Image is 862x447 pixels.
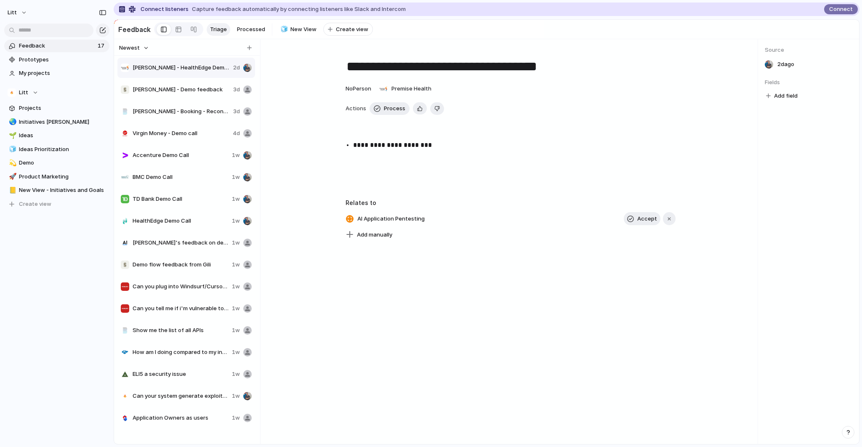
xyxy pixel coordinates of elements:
button: Process [370,102,410,115]
button: 🧊 [279,25,287,34]
span: 1w [232,261,240,269]
span: Feedback [19,42,95,50]
div: 🧊 [280,24,286,34]
span: Prototypes [19,56,106,64]
span: 2d ago [777,60,794,69]
button: 🚀 [8,173,16,181]
span: Litt [19,88,28,97]
div: 🚀Product Marketing [4,170,109,183]
button: Add field [765,90,799,101]
button: Litt [4,6,32,19]
span: New View - Initiatives and Goals [19,186,106,194]
span: Application Owners as users [133,414,229,422]
span: ELI5 a security issue [133,370,229,378]
span: Process [384,104,405,113]
span: Projects [19,104,106,112]
a: Prototypes [4,53,109,66]
span: 1w [232,414,240,422]
button: 💫 [8,159,16,167]
div: 🌏 [9,117,15,127]
div: 🧊Ideas Prioritization [4,143,109,156]
span: Virgin Money - Demo call [133,129,229,138]
span: [PERSON_NAME]'s feedback on demo [133,239,229,247]
button: 🌏 [8,118,16,126]
button: Add manually [343,229,396,241]
span: Accenture Demo Call [133,151,229,160]
span: 4d [233,129,240,138]
span: Create view [336,25,368,34]
button: Create view [323,23,373,36]
a: My projects [4,67,109,80]
span: AI Application Pentesting [355,213,427,225]
button: Litt [4,86,109,99]
span: 1w [232,392,240,400]
span: 3d [233,107,240,116]
span: Demo flow feedback from Gili [133,261,229,269]
span: Demo [19,159,106,167]
h3: Relates to [346,198,676,207]
button: 🧊 [8,145,16,154]
span: 1w [232,173,240,181]
a: 💫Demo [4,157,109,169]
span: [PERSON_NAME] - Demo feedback [133,85,230,94]
button: Accept [624,212,660,226]
button: Newest [118,43,150,53]
a: Processed [234,23,269,36]
span: 1w [232,348,240,357]
span: Accept [637,215,657,223]
span: 1w [232,370,240,378]
span: 1w [232,151,240,160]
span: 1w [232,326,240,335]
span: [PERSON_NAME] - HealthEdge Demo Call [133,64,230,72]
div: 🧊New View [276,23,320,36]
span: 1w [232,217,240,225]
span: 1w [232,195,240,203]
span: Triage [210,25,227,34]
div: 📒 [9,186,15,195]
span: TD Bank Demo Call [133,195,229,203]
span: Capture feedback automatically by connecting listeners like Slack and Intercom [192,5,406,13]
span: Can your system generate exploits to CVEs without pocs? [133,392,229,400]
span: Connect listeners [141,5,189,13]
span: BMC Demo Call [133,173,229,181]
a: 🌏Initiatives [PERSON_NAME] [4,116,109,128]
span: Processed [237,25,265,34]
h2: Feedback [118,24,151,35]
span: Newest [119,44,140,52]
span: Product Marketing [19,173,106,181]
span: Show me the list of all APIs [133,326,229,335]
span: Premise Health [391,85,431,93]
span: Create view [19,200,51,208]
span: Can you tell me if i'm vulnerable to CVE-123 that is in the news? [133,304,229,313]
span: Ideas [19,131,106,140]
span: 3d [233,85,240,94]
span: New View [290,25,317,34]
button: Delete [430,102,444,115]
span: 17 [98,42,106,50]
span: How am I doing compared to my industry? [133,348,229,357]
span: 2d [233,64,240,72]
div: 🚀 [9,172,15,181]
span: Fields [765,78,852,87]
button: Create view [4,198,109,210]
a: 🌱Ideas [4,129,109,142]
span: Ideas Prioritization [19,145,106,154]
a: Feedback17 [4,40,109,52]
span: Connect [829,5,853,13]
button: 🌱 [8,131,16,140]
a: 📒New View - Initiatives and Goals [4,184,109,197]
div: 🧊 [9,144,15,154]
span: My projects [19,69,106,77]
span: [PERSON_NAME] - Booking - Reconnaissance [133,107,230,116]
span: Add manually [357,231,392,239]
span: Add field [774,92,798,100]
span: 1w [232,282,240,291]
a: Triage [207,23,230,36]
span: 1w [232,304,240,313]
span: Actions [346,104,366,113]
button: Premise Health [377,82,434,96]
